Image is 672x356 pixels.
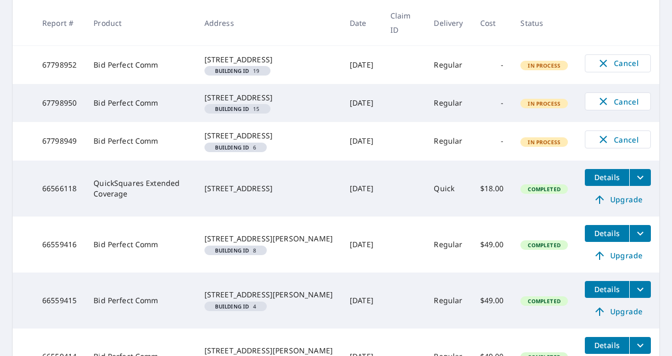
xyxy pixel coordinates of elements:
[341,273,382,329] td: [DATE]
[204,345,333,356] div: [STREET_ADDRESS][PERSON_NAME]
[341,161,382,217] td: [DATE]
[591,340,623,350] span: Details
[591,249,645,262] span: Upgrade
[204,233,333,244] div: [STREET_ADDRESS][PERSON_NAME]
[209,248,263,253] span: 8
[425,273,471,329] td: Regular
[591,172,623,182] span: Details
[521,185,566,193] span: Completed
[585,92,651,110] button: Cancel
[585,337,629,354] button: detailsBtn-66559414
[85,161,195,217] td: QuickSquares Extended Coverage
[209,145,263,150] span: 6
[585,281,629,298] button: detailsBtn-66559415
[215,145,249,150] em: Building ID
[425,84,471,122] td: Regular
[85,84,195,122] td: Bid Perfect Comm
[341,217,382,273] td: [DATE]
[215,248,249,253] em: Building ID
[34,217,85,273] td: 66559416
[591,193,645,206] span: Upgrade
[34,46,85,84] td: 67798952
[472,84,512,122] td: -
[204,54,333,65] div: [STREET_ADDRESS]
[209,304,263,309] span: 4
[341,46,382,84] td: [DATE]
[596,133,640,146] span: Cancel
[34,122,85,160] td: 67798949
[34,161,85,217] td: 66566118
[521,297,566,305] span: Completed
[596,57,640,70] span: Cancel
[585,191,651,208] a: Upgrade
[521,62,567,69] span: In Process
[472,46,512,84] td: -
[425,46,471,84] td: Regular
[425,217,471,273] td: Regular
[591,305,645,318] span: Upgrade
[521,100,567,107] span: In Process
[204,183,333,194] div: [STREET_ADDRESS]
[591,228,623,238] span: Details
[591,284,623,294] span: Details
[34,84,85,122] td: 67798950
[204,289,333,300] div: [STREET_ADDRESS][PERSON_NAME]
[629,281,651,298] button: filesDropdownBtn-66559415
[85,122,195,160] td: Bid Perfect Comm
[215,68,249,73] em: Building ID
[585,130,651,148] button: Cancel
[425,161,471,217] td: Quick
[521,138,567,146] span: In Process
[425,122,471,160] td: Regular
[472,217,512,273] td: $49.00
[596,95,640,108] span: Cancel
[629,169,651,186] button: filesDropdownBtn-66566118
[341,84,382,122] td: [DATE]
[209,68,266,73] span: 19
[472,122,512,160] td: -
[85,46,195,84] td: Bid Perfect Comm
[521,241,566,249] span: Completed
[629,337,651,354] button: filesDropdownBtn-66559414
[215,106,249,111] em: Building ID
[585,169,629,186] button: detailsBtn-66566118
[34,273,85,329] td: 66559415
[585,303,651,320] a: Upgrade
[209,106,266,111] span: 15
[204,130,333,141] div: [STREET_ADDRESS]
[341,122,382,160] td: [DATE]
[585,54,651,72] button: Cancel
[585,247,651,264] a: Upgrade
[204,92,333,103] div: [STREET_ADDRESS]
[585,225,629,242] button: detailsBtn-66559416
[472,161,512,217] td: $18.00
[85,217,195,273] td: Bid Perfect Comm
[629,225,651,242] button: filesDropdownBtn-66559416
[85,273,195,329] td: Bid Perfect Comm
[215,304,249,309] em: Building ID
[472,273,512,329] td: $49.00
